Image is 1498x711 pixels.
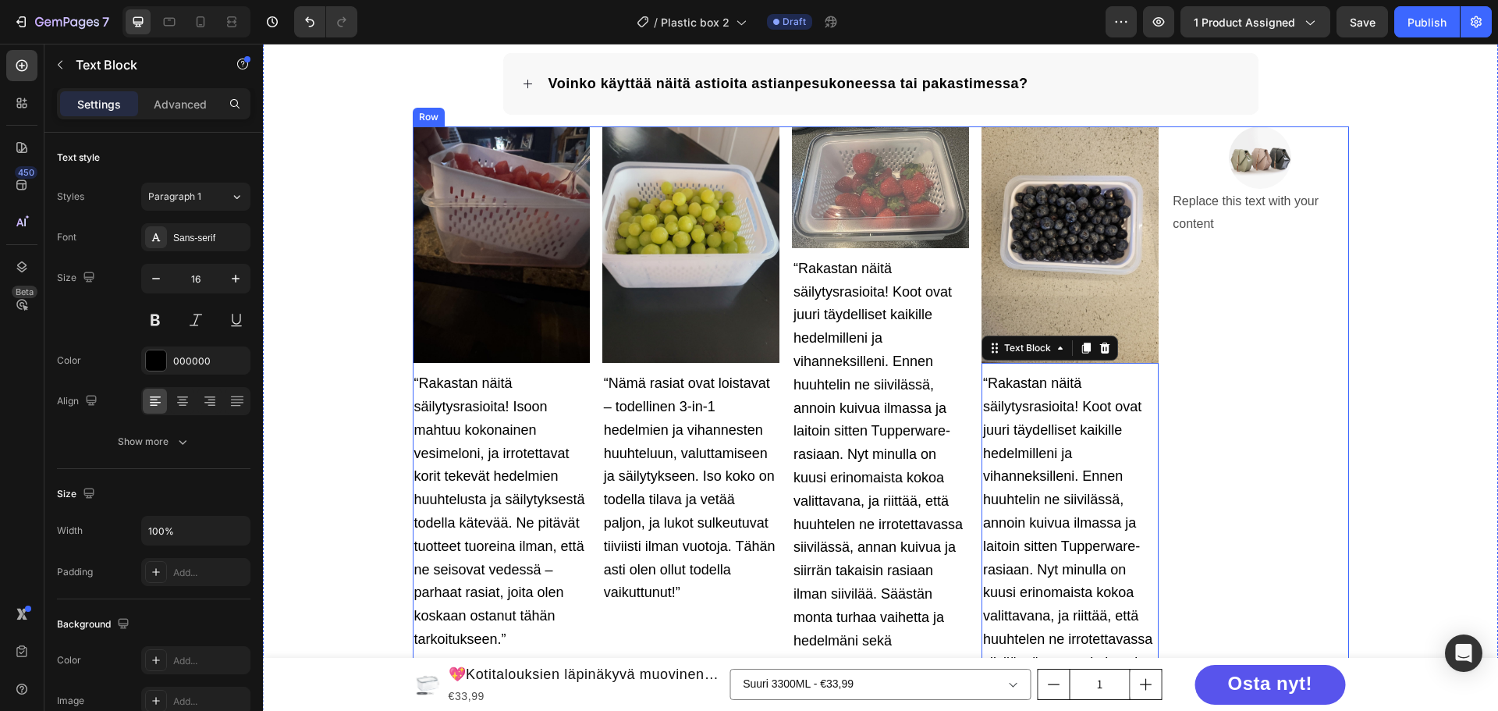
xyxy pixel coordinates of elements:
button: Publish [1394,6,1460,37]
div: Publish [1407,14,1447,30]
div: Rich Text Editor. Editing area: main [339,327,516,563]
span: Plastic box 2 [661,14,729,30]
p: Advanced [154,96,207,112]
div: Add... [173,695,247,709]
span: “Nämä rasiat ovat loistavat – todellinen 3-in-1 hedelmien ja vihannesten huuhteluun, valuttamisee... [341,332,513,556]
p: Settings [77,96,121,112]
span: 1 product assigned [1194,14,1295,30]
div: Rich Text Editor. Editing area: main [529,212,706,681]
span: Paragraph 1 [148,190,201,204]
input: quantity [807,626,868,656]
div: Add... [173,566,247,580]
input: Auto [142,517,250,545]
div: Replace this text with your content [908,145,1085,194]
div: Sans-serif [173,231,247,245]
button: Paragraph 1 [141,183,250,211]
div: Font [57,230,76,244]
div: Undo/Redo [294,6,357,37]
p: Text Block [76,55,208,74]
img: gempages_545851890361959283-6154d46d-51dd-417e-9596-0bcd139e625f.jpg [150,83,327,319]
div: 450 [15,166,37,179]
img: gempages_545851890361959283-17059c52-e857-434d-9350-a6133e16050f.jpg [339,83,516,319]
button: decrement [776,626,807,656]
div: Color [57,354,81,368]
div: Row [153,66,179,80]
span: / [654,14,658,30]
button: Save [1336,6,1388,37]
img: image_demo.jpg [966,83,1028,145]
span: Save [1350,16,1376,29]
div: 000000 [173,354,247,368]
span: “Rakastan näitä säilytysrasioita! Isoon mahtuu kokonainen vesimeloni, ja irrotettavat korit tekev... [151,332,322,603]
button: Show more [57,428,250,456]
div: Size [57,268,98,289]
button: 1 product assigned [1180,6,1330,37]
p: 7 [102,12,109,31]
div: Text Block [738,297,791,311]
div: Open Intercom Messenger [1445,635,1482,672]
div: Show more [118,434,190,450]
a: Osta nyt! [932,621,1082,661]
div: Beta [12,286,37,298]
div: Color [57,653,81,667]
button: increment [868,626,899,656]
span: “Rakastan näitä säilytysrasioita! Koot ovat juuri täydelliset kaikille hedelmilleni ja vihanneksi... [531,217,700,674]
span: Osta nyt! [965,629,1050,650]
img: gempages_545851890361959283-fe0804f9-3246-4d99-831b-f83f89236773.jpg [529,83,706,204]
div: Image [57,694,84,708]
button: 7 [6,6,116,37]
div: Styles [57,190,84,204]
span: Draft [783,15,806,29]
div: Padding [57,565,93,579]
iframe: To enrich screen reader interactions, please activate Accessibility in Grammarly extension settings [263,44,1498,711]
img: gempages_545851890361959283-e67934ce-dadb-4b9a-9c1f-3f08e2d736d2.jpg [719,83,896,319]
div: Background [57,614,133,635]
div: Width [57,524,83,538]
span: Voinko käyttää näitä astioita astianpesukoneessa tai pakastimessa? [286,32,765,48]
div: Size [57,484,98,505]
div: Text style [57,151,100,165]
div: Add... [173,654,247,668]
div: Align [57,391,101,412]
